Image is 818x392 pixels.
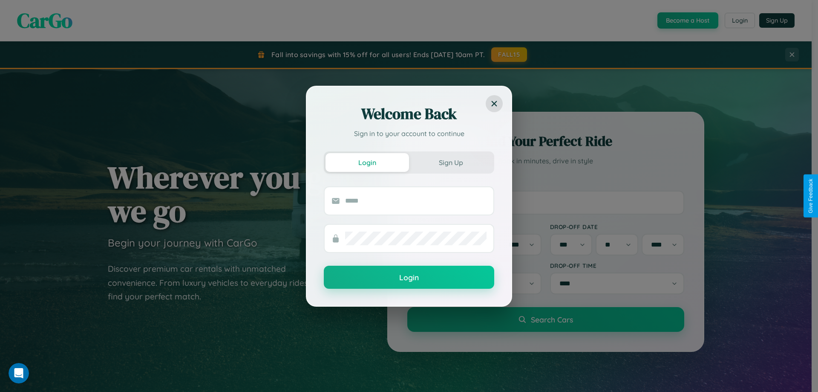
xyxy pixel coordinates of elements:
[324,104,494,124] h2: Welcome Back
[324,128,494,139] p: Sign in to your account to continue
[808,179,814,213] div: Give Feedback
[409,153,493,172] button: Sign Up
[325,153,409,172] button: Login
[9,363,29,383] iframe: Intercom live chat
[324,266,494,289] button: Login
